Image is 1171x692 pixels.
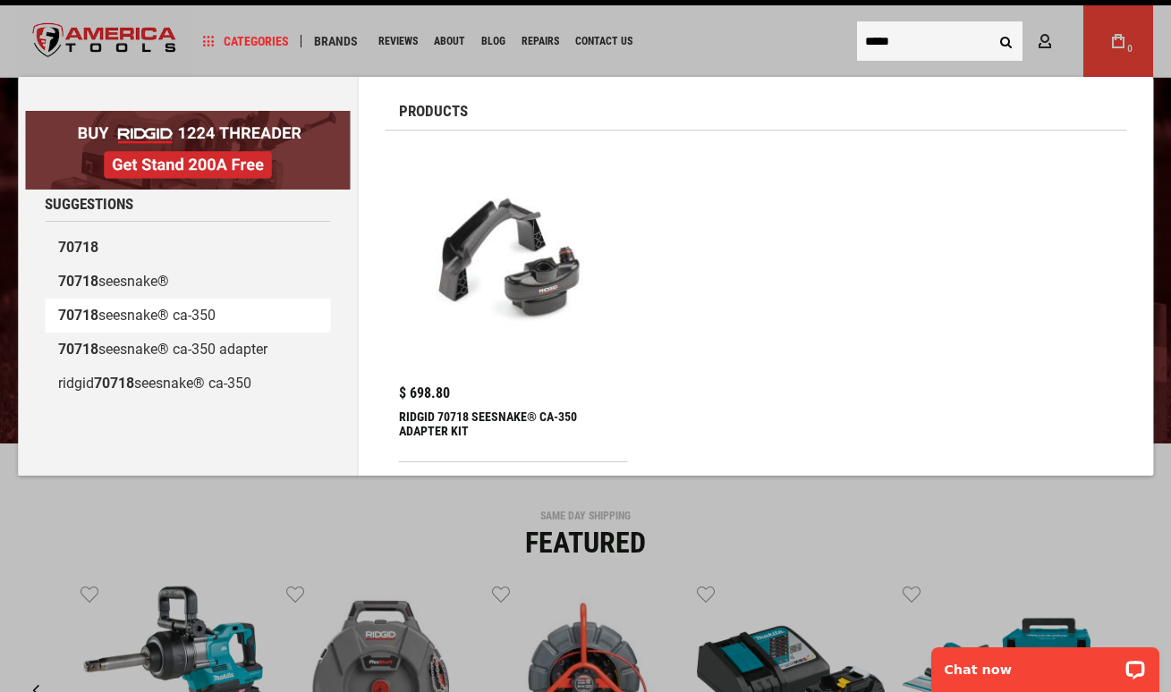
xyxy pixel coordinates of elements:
a: 70718seesnake® [45,265,331,299]
a: BOGO: Buy RIDGID® 1224 Threader, Get Stand 200A Free! [25,111,351,124]
span: Brands [314,35,358,47]
b: 70718 [58,307,98,324]
a: 70718seesnake® ca-350 adapter [45,333,331,367]
a: 70718 [45,231,331,265]
img: RIDGID 70718 SEESNAKE® CA-350 ADAPTER KIT [408,153,619,364]
a: Categories [195,30,297,54]
b: 70718 [58,273,98,290]
span: $ 698.80 [399,386,450,401]
a: 70718seesnake® ca-350 [45,299,331,333]
div: RIDGID 70718 SEESNAKE® CA-350 ADAPTER KIT [399,409,628,452]
a: ridgid70718seesnake® ca-350 [45,367,331,401]
a: RIDGID 70718 SEESNAKE® CA-350 ADAPTER KIT $ 698.80 RIDGID 70718 SEESNAKE® CA-350 ADAPTER KIT [399,144,628,461]
span: Suggestions [45,197,133,212]
span: Products [399,104,468,119]
span: Categories [203,35,289,47]
iframe: LiveChat chat widget [920,636,1171,692]
b: 70718 [58,341,98,358]
a: Brands [306,30,366,54]
b: 70718 [58,239,98,256]
img: BOGO: Buy RIDGID® 1224 Threader, Get Stand 200A Free! [25,111,351,190]
b: 70718 [94,375,134,392]
button: Search [989,24,1023,58]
